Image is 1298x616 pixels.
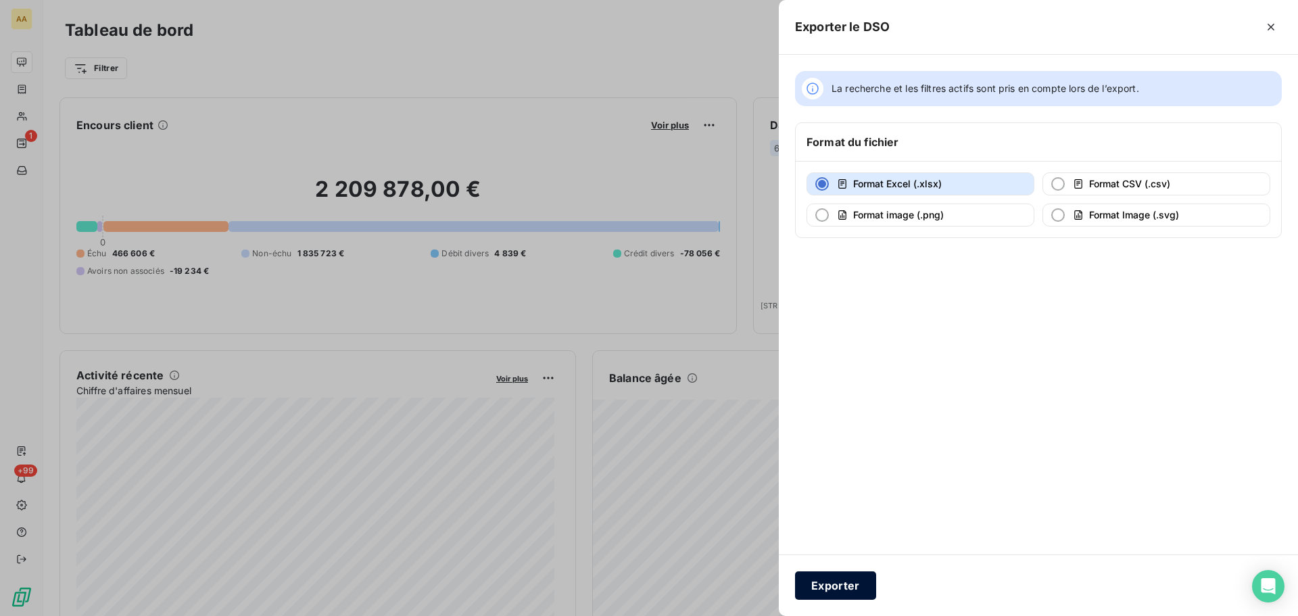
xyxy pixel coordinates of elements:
button: Format Excel (.xlsx) [807,172,1034,195]
button: Exporter [795,571,876,600]
span: La recherche et les filtres actifs sont pris en compte lors de l’export. [832,82,1139,95]
span: Format Image (.svg) [1089,209,1179,220]
span: Format CSV (.csv) [1089,178,1170,189]
button: Format CSV (.csv) [1042,172,1270,195]
button: Format Image (.svg) [1042,204,1270,227]
div: Open Intercom Messenger [1252,570,1284,602]
button: Format image (.png) [807,204,1034,227]
h6: Format du fichier [807,134,899,150]
span: Format image (.png) [853,209,944,220]
h5: Exporter le DSO [795,18,890,37]
span: Format Excel (.xlsx) [853,178,942,189]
